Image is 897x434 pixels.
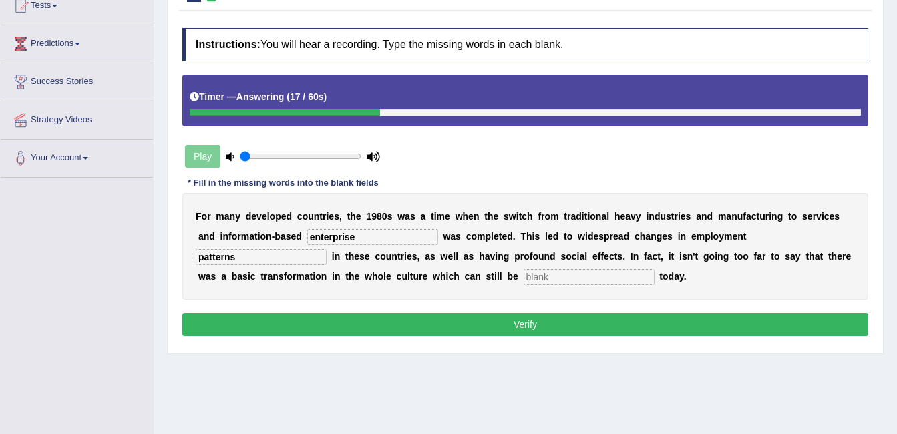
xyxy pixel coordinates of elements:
b: c [609,251,614,262]
b: s [334,211,339,222]
b: c [824,211,830,222]
b: l [584,251,587,262]
b: e [447,251,453,262]
b: i [248,271,250,282]
b: g [657,231,663,242]
b: a [221,271,226,282]
b: f [644,251,647,262]
b: e [732,231,737,242]
b: e [837,251,842,262]
b: 1 [366,211,371,222]
b: Instructions: [196,39,260,50]
b: a [618,231,624,242]
b: i [516,211,519,222]
b: r [842,251,846,262]
b: e [262,211,267,222]
b: f [530,251,533,262]
b: e [291,231,297,242]
b: u [308,211,314,222]
b: f [228,231,232,242]
b: y [235,211,240,222]
b: o [737,251,743,262]
b: e [846,251,851,262]
b: d [287,211,293,222]
b: o [709,251,715,262]
b: t [564,211,567,222]
b: n [391,251,397,262]
b: d [550,251,556,262]
b: a [601,211,606,222]
b: d [588,231,594,242]
b: n [230,211,236,222]
b: i [220,231,223,242]
b: w [578,231,585,242]
b: t [584,211,588,222]
b: i [822,211,824,222]
b: r [813,211,816,222]
b: b [232,271,238,282]
b: c [522,211,527,222]
b: a [726,211,731,222]
b: w [456,211,463,222]
b: o [545,211,551,222]
b: i [678,231,681,242]
b: s [666,211,671,222]
b: n [771,211,777,222]
b: r [610,231,613,242]
b: s [387,211,393,222]
b: t [828,251,832,262]
b: , [339,211,342,222]
b: s [242,271,248,282]
b: a [790,251,795,262]
b: t [657,251,661,262]
b: i [258,231,260,242]
b: i [646,211,649,222]
b: n [314,211,320,222]
input: blank [524,269,655,285]
b: d [209,231,215,242]
b: d [296,231,302,242]
b: s [430,251,435,262]
b: e [493,211,498,222]
b: i [577,251,580,262]
b: u [737,211,743,222]
b: s [211,271,216,282]
b: n [204,231,210,242]
b: r [207,211,210,222]
b: p [705,231,711,242]
b: n [701,211,707,222]
b: v [256,211,262,222]
b: i [582,211,584,222]
b: e [356,211,361,222]
b: g [777,211,783,222]
b: o [791,211,797,222]
b: m [550,211,558,222]
b: c [375,251,380,262]
b: s [598,231,604,242]
b: t [397,251,401,262]
b: a [570,211,576,222]
b: n [651,231,657,242]
b: l [711,231,713,242]
b: o [524,251,530,262]
b: o [590,211,596,222]
b: , [417,251,420,262]
b: t [734,251,737,262]
b: d [246,211,252,222]
b: a [815,251,820,262]
b: e [662,231,667,242]
b: t [671,251,675,262]
b: a [224,211,230,222]
b: n [474,211,480,222]
b: p [604,231,610,242]
b: t [614,251,618,262]
b: n [737,231,743,242]
b: t [771,251,774,262]
b: h [463,211,469,222]
b: a [405,211,410,222]
b: t [564,231,567,242]
b: s [686,211,691,222]
b: f [743,211,746,222]
b: p [486,231,492,242]
b: o [743,251,749,262]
